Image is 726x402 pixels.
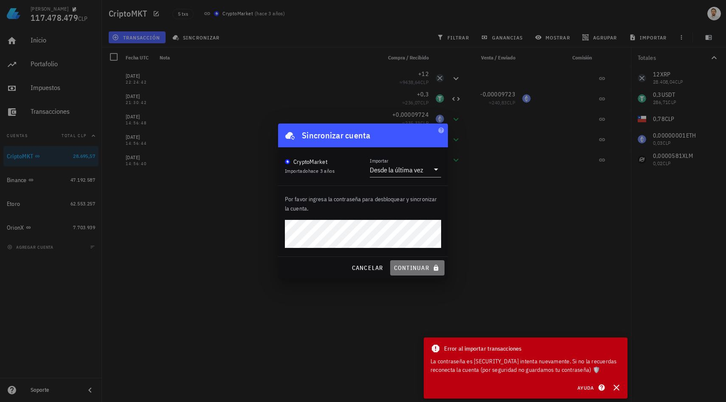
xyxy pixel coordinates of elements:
[394,264,441,272] span: continuar
[348,260,386,275] button: cancelar
[444,344,521,353] span: Error al importar transacciones
[577,384,603,391] span: Ayuda
[370,157,388,164] label: Importar
[351,264,383,272] span: cancelar
[390,260,445,275] button: continuar
[431,357,621,374] div: La contraseña es [SECURITY_DATA] intenta nuevamente. Si no la recuerdas reconecta la cuenta (por ...
[293,157,327,166] div: CryptoMarket
[370,163,441,177] div: ImportarDesde la última vez
[308,168,335,174] span: hace 3 años
[302,129,371,142] div: Sincronizar cuenta
[285,159,290,164] img: CryptoMKT
[572,382,609,394] button: Ayuda
[285,194,441,213] p: Por favor ingresa la contraseña para desbloquear y sincronizar la cuenta.
[370,166,423,174] div: Desde la última vez
[285,168,335,174] span: Importado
